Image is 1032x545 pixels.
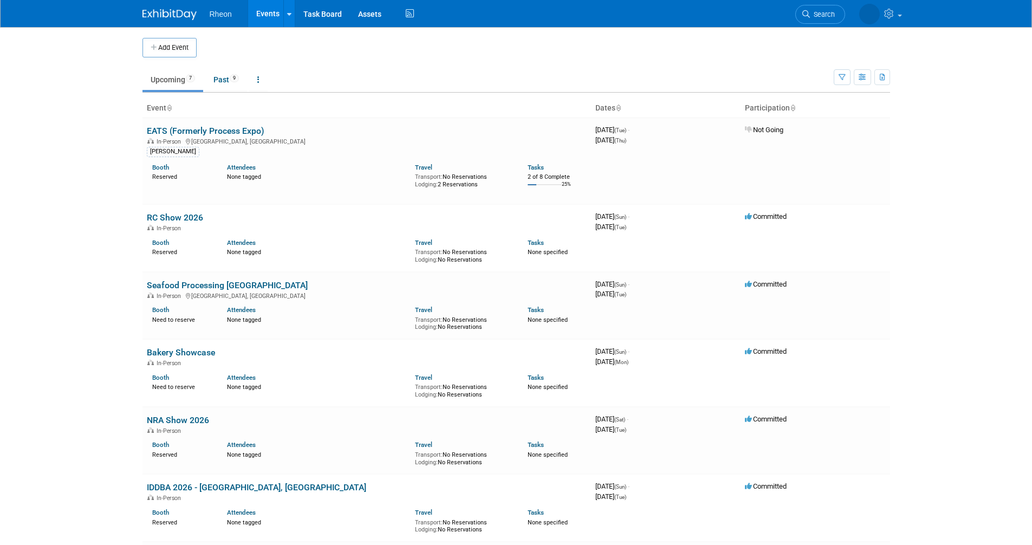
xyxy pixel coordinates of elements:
span: [DATE] [595,126,629,134]
span: Lodging: [415,256,438,263]
th: Participation [741,99,890,118]
a: NRA Show 2026 [147,415,209,425]
span: Transport: [415,316,443,323]
span: (Mon) [614,359,628,365]
span: (Tue) [614,127,626,133]
span: Committed [745,415,787,423]
a: Travel [415,306,432,314]
span: Transport: [415,519,443,526]
div: None tagged [227,171,407,181]
span: (Sun) [614,484,626,490]
a: Tasks [528,374,544,381]
a: Bakery Showcase [147,347,215,358]
span: In-Person [157,360,184,367]
img: In-Person Event [147,427,154,433]
span: (Sat) [614,417,625,423]
a: Search [795,5,845,24]
div: [GEOGRAPHIC_DATA], [GEOGRAPHIC_DATA] [147,291,587,300]
a: Attendees [227,164,256,171]
span: [DATE] [595,290,626,298]
span: [DATE] [595,136,626,144]
a: Booth [152,164,169,171]
span: Committed [745,347,787,355]
span: In-Person [157,138,184,145]
div: Reserved [152,171,211,181]
img: In-Person Event [147,495,154,500]
div: [GEOGRAPHIC_DATA], [GEOGRAPHIC_DATA] [147,137,587,145]
a: Attendees [227,306,256,314]
a: Booth [152,441,169,449]
a: Seafood Processing [GEOGRAPHIC_DATA] [147,280,308,290]
th: Dates [591,99,741,118]
span: None specified [528,451,568,458]
span: Lodging: [415,459,438,466]
span: - [628,126,629,134]
div: No Reservations No Reservations [415,381,511,398]
span: [DATE] [595,223,626,231]
span: In-Person [157,225,184,232]
span: - [628,212,629,220]
div: Need to reserve [152,314,211,324]
a: Tasks [528,239,544,246]
img: Chi Muir [859,4,880,24]
span: (Tue) [614,427,626,433]
div: None tagged [227,381,407,391]
span: - [628,482,629,490]
a: Attendees [227,374,256,381]
span: [DATE] [595,425,626,433]
span: [DATE] [595,280,629,288]
a: Travel [415,441,432,449]
span: Not Going [745,126,783,134]
a: Attendees [227,509,256,516]
a: Booth [152,374,169,381]
div: None tagged [227,449,407,459]
a: Travel [415,374,432,381]
span: Committed [745,482,787,490]
span: - [628,347,629,355]
img: In-Person Event [147,293,154,298]
span: Committed [745,280,787,288]
div: None tagged [227,314,407,324]
a: IDDBA 2026 - [GEOGRAPHIC_DATA], [GEOGRAPHIC_DATA] [147,482,366,492]
span: Transport: [415,249,443,256]
span: None specified [528,384,568,391]
a: Travel [415,164,432,171]
div: [PERSON_NAME] [147,147,199,157]
span: Rheon [210,10,232,18]
span: [DATE] [595,212,629,220]
img: In-Person Event [147,360,154,365]
div: No Reservations 2 Reservations [415,171,511,188]
span: In-Person [157,293,184,300]
span: Transport: [415,384,443,391]
span: (Sun) [614,214,626,220]
span: (Thu) [614,138,626,144]
span: Lodging: [415,526,438,533]
div: Reserved [152,517,211,527]
a: Tasks [528,509,544,516]
span: (Tue) [614,494,626,500]
span: None specified [528,519,568,526]
span: 7 [186,74,195,82]
a: Sort by Start Date [615,103,621,112]
span: Search [810,10,835,18]
span: [DATE] [595,347,629,355]
span: In-Person [157,427,184,434]
span: - [627,415,628,423]
th: Event [142,99,591,118]
div: None tagged [227,517,407,527]
a: Booth [152,509,169,516]
div: None tagged [227,246,407,256]
div: No Reservations No Reservations [415,314,511,331]
div: 2 of 8 Complete [528,173,587,181]
span: Committed [745,212,787,220]
span: 9 [230,74,239,82]
span: None specified [528,249,568,256]
span: [DATE] [595,415,628,423]
a: EATS (Formerly Process Expo) [147,126,264,136]
span: None specified [528,316,568,323]
td: 25% [562,181,571,196]
a: Booth [152,239,169,246]
span: Lodging: [415,323,438,330]
span: (Tue) [614,291,626,297]
span: (Tue) [614,224,626,230]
